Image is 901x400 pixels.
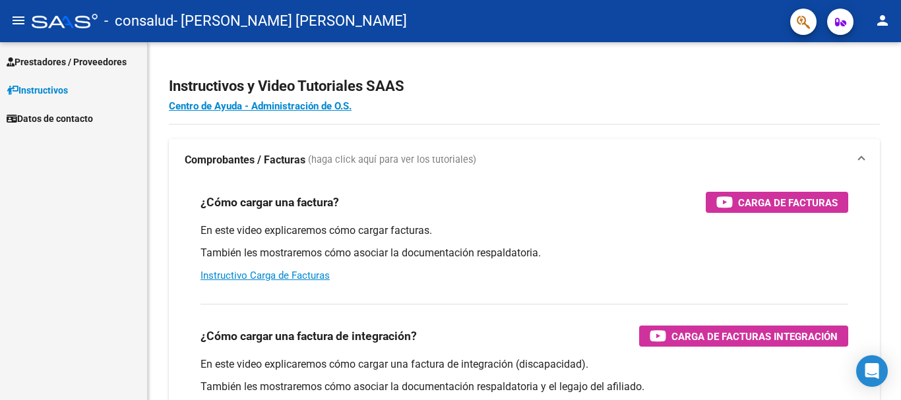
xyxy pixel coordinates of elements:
span: Carga de Facturas [738,194,838,211]
h3: ¿Cómo cargar una factura? [201,193,339,212]
span: Carga de Facturas Integración [671,328,838,345]
h2: Instructivos y Video Tutoriales SAAS [169,74,880,99]
span: Datos de contacto [7,111,93,126]
button: Carga de Facturas Integración [639,326,848,347]
h3: ¿Cómo cargar una factura de integración? [201,327,417,345]
div: Open Intercom Messenger [856,355,888,387]
span: - [PERSON_NAME] [PERSON_NAME] [173,7,407,36]
mat-expansion-panel-header: Comprobantes / Facturas (haga click aquí para ver los tutoriales) [169,139,880,181]
p: En este video explicaremos cómo cargar una factura de integración (discapacidad). [201,357,848,372]
a: Instructivo Carga de Facturas [201,270,330,281]
button: Carga de Facturas [706,192,848,213]
span: Instructivos [7,83,68,98]
mat-icon: menu [11,13,26,28]
span: Prestadores / Proveedores [7,55,127,69]
p: También les mostraremos cómo asociar la documentación respaldatoria y el legajo del afiliado. [201,380,848,394]
a: Centro de Ayuda - Administración de O.S. [169,100,352,112]
mat-icon: person [875,13,890,28]
span: - consalud [104,7,173,36]
p: En este video explicaremos cómo cargar facturas. [201,223,848,238]
strong: Comprobantes / Facturas [185,153,305,167]
p: También les mostraremos cómo asociar la documentación respaldatoria. [201,246,848,260]
span: (haga click aquí para ver los tutoriales) [308,153,476,167]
